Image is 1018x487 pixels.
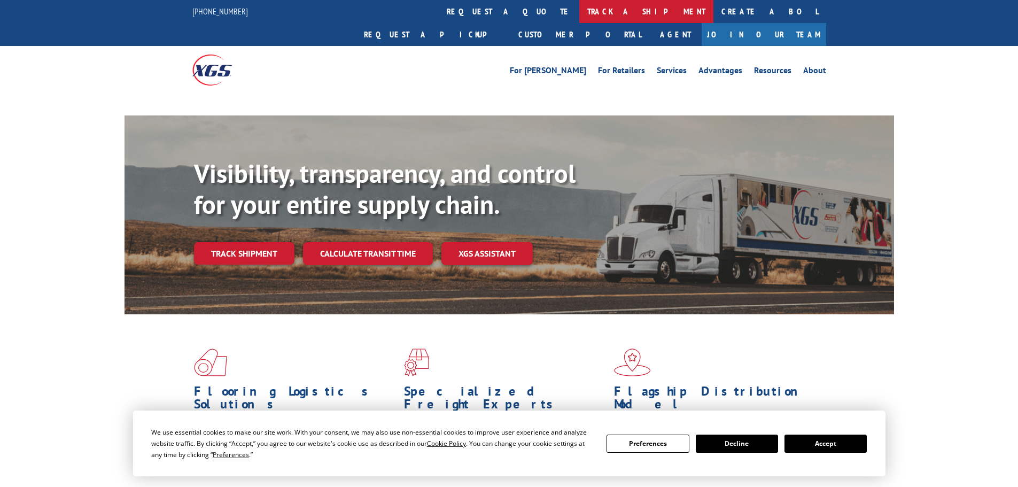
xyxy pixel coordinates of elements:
[510,23,649,46] a: Customer Portal
[441,242,533,265] a: XGS ASSISTANT
[784,435,867,453] button: Accept
[151,427,594,460] div: We use essential cookies to make our site work. With your consent, we may also use non-essential ...
[213,450,249,459] span: Preferences
[607,435,689,453] button: Preferences
[404,385,606,416] h1: Specialized Freight Experts
[303,242,433,265] a: Calculate transit time
[696,435,778,453] button: Decline
[194,242,294,265] a: Track shipment
[803,66,826,78] a: About
[649,23,702,46] a: Agent
[133,411,885,476] div: Cookie Consent Prompt
[194,157,576,221] b: Visibility, transparency, and control for your entire supply chain.
[404,349,429,376] img: xgs-icon-focused-on-flooring-red
[614,349,651,376] img: xgs-icon-flagship-distribution-model-red
[698,66,742,78] a: Advantages
[510,66,586,78] a: For [PERSON_NAME]
[194,349,227,376] img: xgs-icon-total-supply-chain-intelligence-red
[702,23,826,46] a: Join Our Team
[657,66,687,78] a: Services
[427,439,466,448] span: Cookie Policy
[754,66,791,78] a: Resources
[192,6,248,17] a: [PHONE_NUMBER]
[194,385,396,416] h1: Flooring Logistics Solutions
[598,66,645,78] a: For Retailers
[356,23,510,46] a: Request a pickup
[614,385,816,416] h1: Flagship Distribution Model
